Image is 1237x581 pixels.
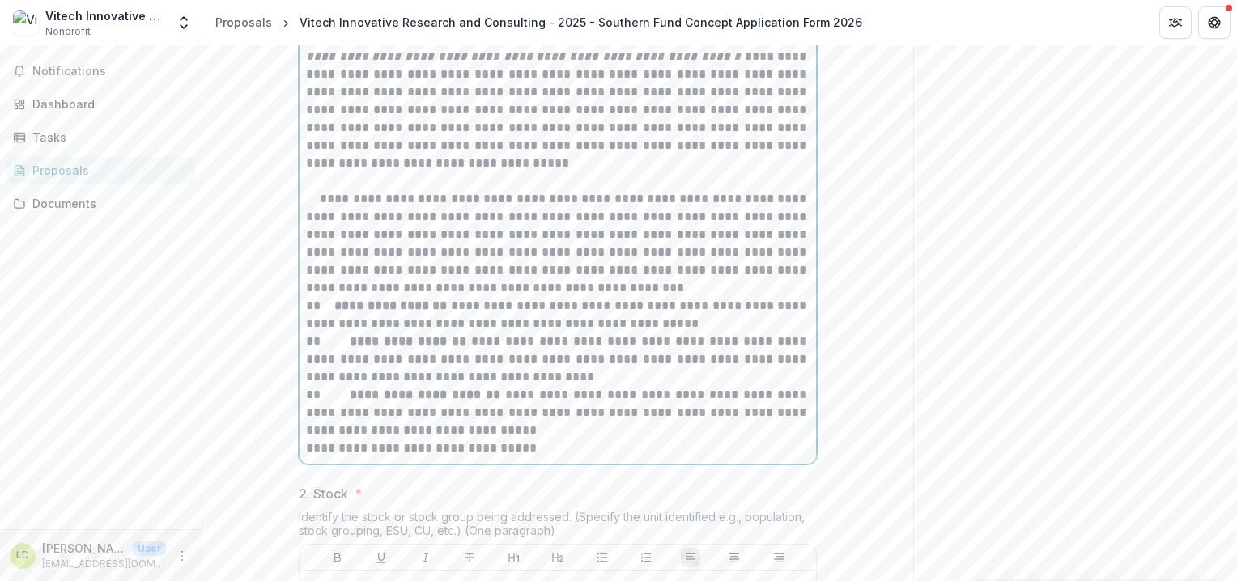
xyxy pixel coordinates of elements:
[45,7,166,24] div: Vitech Innovative Research and Consulting
[6,91,195,117] a: Dashboard
[593,548,612,567] button: Bullet List
[32,162,182,179] div: Proposals
[172,546,192,566] button: More
[299,484,348,503] p: 2. Stock
[13,10,39,36] img: Vitech Innovative Research and Consulting
[460,548,479,567] button: Strike
[6,58,195,84] button: Notifications
[6,124,195,151] a: Tasks
[32,95,182,112] div: Dashboard
[6,190,195,217] a: Documents
[504,548,524,567] button: Heading 1
[209,11,869,34] nav: breadcrumb
[681,548,700,567] button: Align Left
[32,129,182,146] div: Tasks
[32,195,182,212] div: Documents
[299,510,817,544] div: Identify the stock or stock group being addressed. (Specify the unit identified e.g., population,...
[16,550,29,561] div: Li Ding
[1159,6,1192,39] button: Partners
[769,548,789,567] button: Align Right
[209,11,278,34] a: Proposals
[1198,6,1231,39] button: Get Help
[133,541,166,556] p: User
[32,65,189,78] span: Notifications
[45,24,91,39] span: Nonprofit
[300,14,862,31] div: Vitech Innovative Research and Consulting - 2025 - Southern Fund Concept Application Form 2026
[42,540,126,557] p: [PERSON_NAME]
[328,548,347,567] button: Bold
[636,548,656,567] button: Ordered List
[6,157,195,184] a: Proposals
[215,14,272,31] div: Proposals
[372,548,391,567] button: Underline
[548,548,567,567] button: Heading 2
[416,548,436,567] button: Italicize
[42,557,166,571] p: [EMAIL_ADDRESS][DOMAIN_NAME]
[172,6,195,39] button: Open entity switcher
[725,548,744,567] button: Align Center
